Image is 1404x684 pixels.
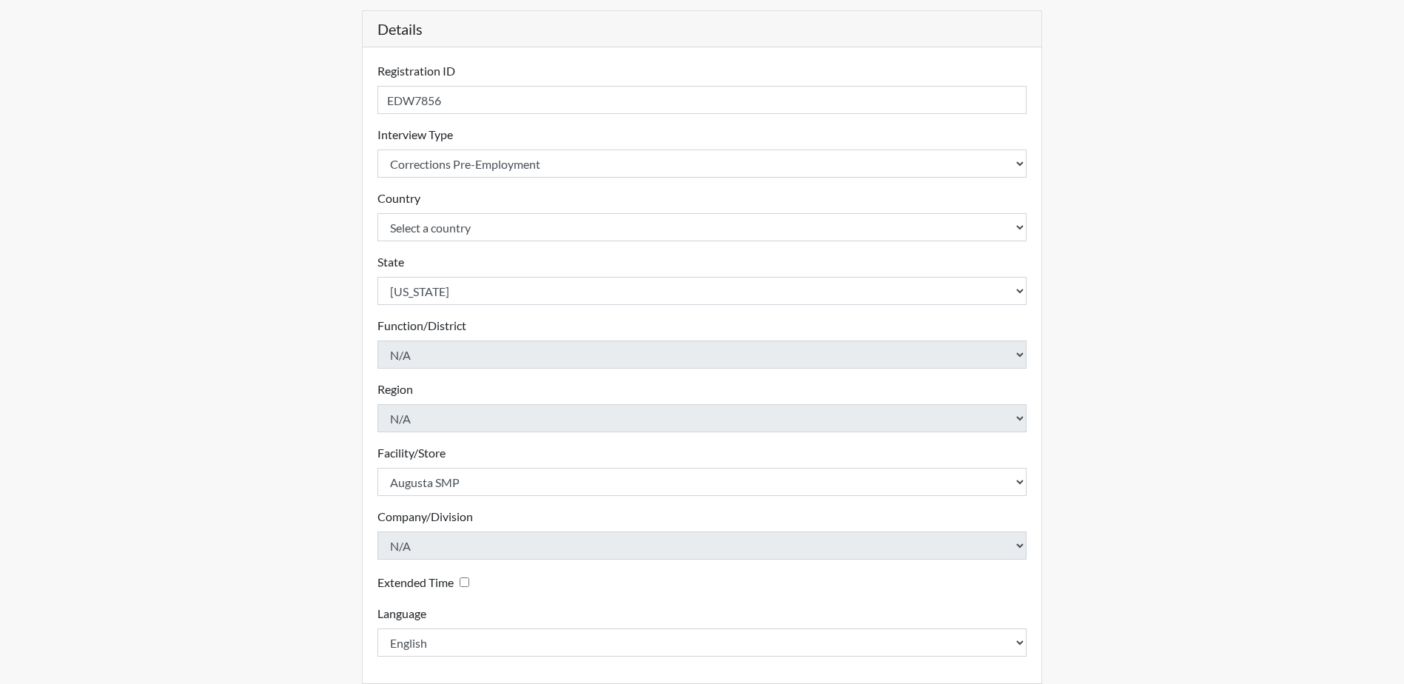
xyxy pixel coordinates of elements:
label: Company/Division [377,508,473,526]
label: State [377,253,404,271]
label: Interview Type [377,126,453,144]
label: Registration ID [377,62,455,80]
label: Function/District [377,317,466,335]
label: Language [377,605,426,623]
label: Extended Time [377,574,454,591]
label: Region [377,380,413,398]
div: Checking this box will provide the interviewee with an accomodation of extra time to answer each ... [377,571,475,593]
label: Facility/Store [377,444,446,462]
input: Insert a Registration ID, which needs to be a unique alphanumeric value for each interviewee [377,86,1027,114]
h5: Details [363,11,1042,47]
label: Country [377,190,420,207]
